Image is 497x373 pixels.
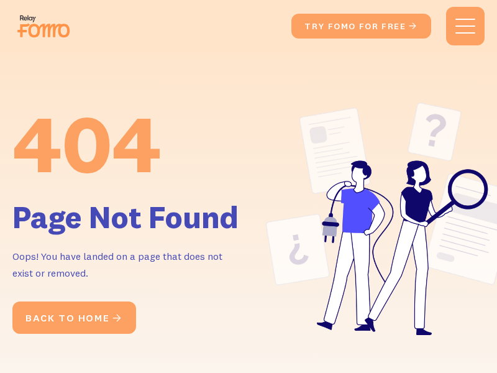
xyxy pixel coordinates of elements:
span:  [112,311,123,324]
a: try fomo for free [291,14,431,39]
h1: Page Not Found [12,198,239,236]
div: menu [446,7,485,45]
span:  [408,21,418,32]
div: 404 [12,103,239,183]
a: Back to home [12,302,136,334]
p: Oops! You have landed on a page that does not exist or removed. [12,248,239,281]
